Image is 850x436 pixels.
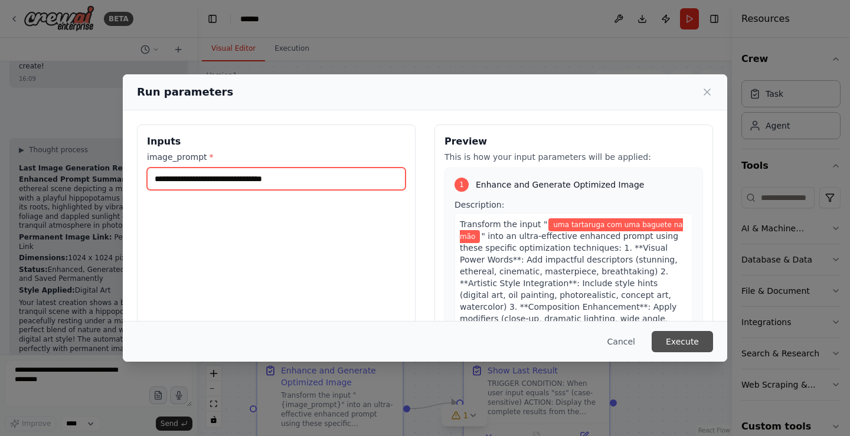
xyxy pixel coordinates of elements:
[598,331,645,352] button: Cancel
[455,200,504,209] span: Description:
[455,178,469,192] div: 1
[460,219,547,229] span: Transform the input "
[444,135,703,149] h3: Preview
[147,135,406,149] h3: Inputs
[460,231,687,418] span: " into an ultra-effective enhanced prompt using these specific optimization techniques: 1. **Visu...
[652,331,713,352] button: Execute
[444,151,703,163] p: This is how your input parameters will be applied:
[476,179,644,191] span: Enhance and Generate Optimized Image
[137,84,233,100] h2: Run parameters
[460,218,683,243] span: Variable: image_prompt
[147,151,406,163] label: image_prompt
